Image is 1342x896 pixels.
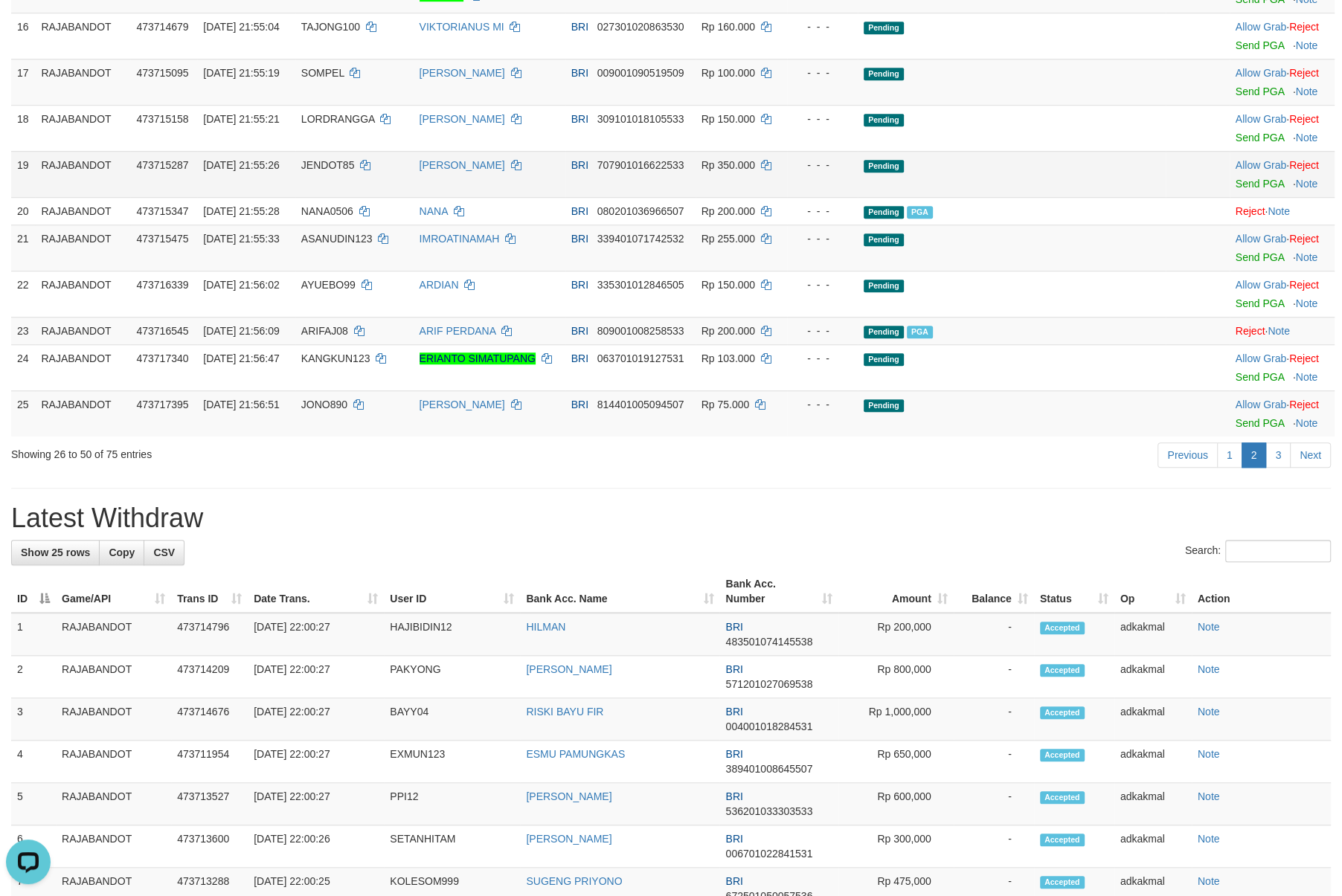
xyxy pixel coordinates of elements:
[420,113,505,125] a: [PERSON_NAME]
[1296,371,1318,383] a: Note
[11,151,35,197] td: 19
[203,205,279,217] span: [DATE] 21:55:28
[56,698,171,741] td: RAJABANDOT
[1236,21,1289,33] span: ·
[1034,570,1114,613] th: Status: activate to sort column ascending
[56,656,171,698] td: RAJABANDOT
[1236,113,1286,125] a: Allow Grab
[1230,344,1335,390] td: ·
[1185,540,1331,562] label: Search:
[56,613,171,656] td: RAJABANDOT
[1225,540,1331,562] input: Search:
[35,317,130,344] td: RAJABANDOT
[301,21,360,33] span: TAJONG100
[171,698,248,741] td: 473714676
[1289,113,1319,125] a: Reject
[571,21,588,33] span: BRI
[35,197,130,225] td: RAJABANDOT
[838,613,954,656] td: Rp 200,000
[203,67,279,79] span: [DATE] 21:55:19
[793,158,851,173] div: - - -
[1236,325,1265,337] a: Reject
[1230,13,1335,59] td: ·
[1114,741,1192,783] td: adkakmal
[864,353,904,366] span: Pending
[248,613,384,656] td: [DATE] 22:00:27
[1236,233,1289,245] span: ·
[701,21,755,33] span: Rp 160.000
[1230,390,1335,436] td: ·
[597,113,684,125] span: Copy 309101018105533 to clipboard
[725,621,742,633] span: BRI
[171,570,248,613] th: Trans ID: activate to sort column ascending
[907,326,933,338] span: Marked by adkakmal
[11,13,35,59] td: 16
[35,390,130,436] td: RAJABANDOT
[1289,233,1319,245] a: Reject
[1230,59,1335,105] td: ·
[793,351,851,366] div: - - -
[1198,875,1220,887] a: Note
[1236,39,1284,51] a: Send PGA
[56,741,171,783] td: RAJABANDOT
[838,741,954,783] td: Rp 650,000
[136,352,188,364] span: 473717340
[1040,664,1085,677] span: Accepted
[203,233,279,245] span: [DATE] 21:55:33
[725,636,812,648] span: Copy 483501074145538 to clipboard
[136,67,188,79] span: 473715095
[420,233,500,245] a: IMROATINAMAH
[701,233,755,245] span: Rp 255.000
[153,547,175,558] span: CSV
[1268,205,1290,217] a: Note
[725,805,812,817] span: Copy 536201033303533 to clipboard
[136,233,188,245] span: 473715475
[725,706,742,718] span: BRI
[864,233,904,246] span: Pending
[1236,67,1289,79] span: ·
[725,663,742,675] span: BRI
[701,67,755,79] span: Rp 100.000
[1236,113,1289,125] span: ·
[35,151,130,197] td: RAJABANDOT
[171,613,248,656] td: 473714796
[793,397,851,412] div: - - -
[56,783,171,825] td: RAJABANDOT
[248,698,384,741] td: [DATE] 22:00:27
[793,112,851,126] div: - - -
[144,540,184,565] a: CSV
[793,19,851,34] div: - - -
[248,656,384,698] td: [DATE] 22:00:27
[701,205,755,217] span: Rp 200.000
[1236,67,1286,79] a: Allow Grab
[954,613,1034,656] td: -
[526,875,622,887] a: SUGENG PRIYONO
[11,825,56,868] td: 6
[1296,132,1318,144] a: Note
[1236,352,1286,364] a: Allow Grab
[1236,399,1289,410] span: ·
[171,741,248,783] td: 473711954
[301,352,370,364] span: KANGKUN123
[838,783,954,825] td: Rp 600,000
[11,271,35,317] td: 22
[1236,21,1286,33] a: Allow Grab
[864,399,904,412] span: Pending
[838,825,954,868] td: Rp 300,000
[1040,834,1085,846] span: Accepted
[1289,21,1319,33] a: Reject
[136,205,188,217] span: 473715347
[1198,833,1220,845] a: Note
[109,547,135,558] span: Copy
[11,570,56,613] th: ID: activate to sort column descending
[1230,271,1335,317] td: ·
[520,570,719,613] th: Bank Acc. Name: activate to sort column ascending
[203,352,279,364] span: [DATE] 21:56:47
[301,113,375,125] span: LORDRANGGA
[420,159,505,171] a: [PERSON_NAME]
[11,698,56,741] td: 3
[701,325,755,337] span: Rp 200.000
[725,875,742,887] span: BRI
[725,833,742,845] span: BRI
[793,231,851,246] div: - - -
